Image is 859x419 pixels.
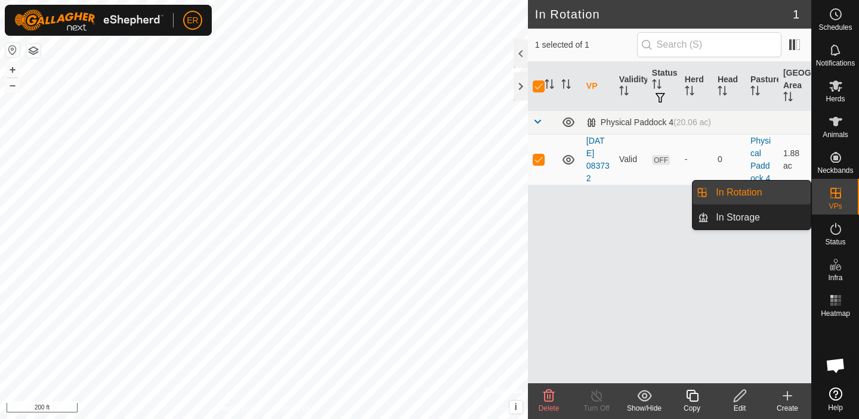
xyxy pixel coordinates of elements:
[573,403,620,414] div: Turn Off
[535,7,793,21] h2: In Rotation
[816,60,855,67] span: Notifications
[509,401,523,414] button: i
[713,62,746,111] th: Head
[14,10,163,31] img: Gallagher Logo
[5,78,20,92] button: –
[750,88,760,97] p-sorticon: Activate to sort
[614,134,647,185] td: Valid
[515,402,517,412] span: i
[818,24,852,31] span: Schedules
[828,404,843,411] span: Help
[276,404,311,414] a: Contact Us
[828,274,842,281] span: Infra
[685,88,694,97] p-sorticon: Activate to sort
[5,43,20,57] button: Reset Map
[586,136,610,183] a: [DATE] 083732
[685,153,708,166] div: -
[716,210,760,225] span: In Storage
[821,310,850,317] span: Heatmap
[539,404,560,412] span: Delete
[829,203,842,210] span: VPs
[818,347,854,383] div: Open chat
[817,167,853,174] span: Neckbands
[693,181,811,204] li: In Rotation
[535,39,637,51] span: 1 selected of 1
[750,136,771,183] a: Physical Paddock 4
[709,181,811,204] a: In Rotation
[586,117,711,128] div: Physical Paddock 4
[545,81,554,91] p-sorticon: Activate to sort
[764,403,811,414] div: Create
[614,62,647,111] th: Validity
[620,403,668,414] div: Show/Hide
[637,32,781,57] input: Search (S)
[668,403,716,414] div: Copy
[652,155,670,165] span: OFF
[713,134,746,185] td: 0
[716,185,762,200] span: In Rotation
[619,88,629,97] p-sorticon: Activate to sort
[709,206,811,229] a: In Storage
[778,62,811,111] th: [GEOGRAPHIC_DATA] Area
[187,14,198,27] span: ER
[652,81,662,91] p-sorticon: Activate to sort
[693,206,811,229] li: In Storage
[26,44,41,58] button: Map Layers
[826,95,845,103] span: Herds
[217,404,261,414] a: Privacy Policy
[746,62,778,111] th: Pasture
[647,62,680,111] th: Status
[716,403,764,414] div: Edit
[561,81,571,91] p-sorticon: Activate to sort
[582,62,614,111] th: VP
[793,5,799,23] span: 1
[778,134,811,185] td: 1.88 ac
[783,94,793,103] p-sorticon: Activate to sort
[825,238,845,246] span: Status
[718,88,727,97] p-sorticon: Activate to sort
[823,131,848,138] span: Animals
[812,383,859,416] a: Help
[680,62,713,111] th: Herd
[5,63,20,77] button: +
[673,117,711,127] span: (20.06 ac)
